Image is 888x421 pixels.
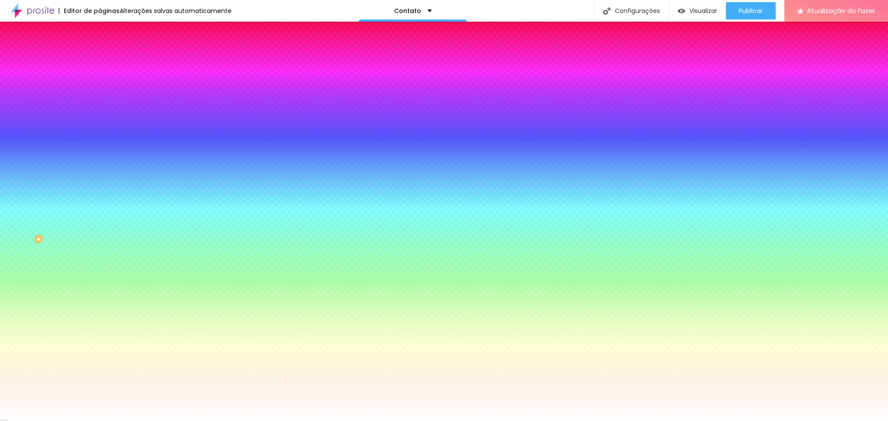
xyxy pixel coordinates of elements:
[669,2,726,19] button: Visualizar
[739,6,763,15] font: Publicar
[807,6,875,15] font: Atualização do Fazer
[120,6,232,15] font: Alterações salvas automaticamente
[603,7,610,15] img: Ícone
[678,7,685,15] img: view-1.svg
[726,2,776,19] button: Publicar
[64,6,120,15] font: Editor de páginas
[615,6,660,15] font: Configurações
[689,6,717,15] font: Visualizar
[394,6,421,15] font: Contato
